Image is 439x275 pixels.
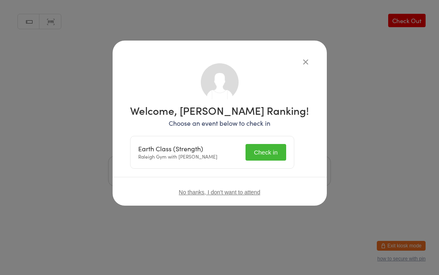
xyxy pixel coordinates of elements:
[179,189,260,196] button: No thanks, I don't want to attend
[130,118,309,128] p: Choose an event below to check in
[246,144,286,161] button: Check in
[138,145,217,153] div: Earth Class (Strength)
[138,145,217,160] div: Raleigh Gym with [PERSON_NAME]
[130,105,309,116] h1: Welcome, [PERSON_NAME] Ranking!
[201,63,239,101] img: no_photo.png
